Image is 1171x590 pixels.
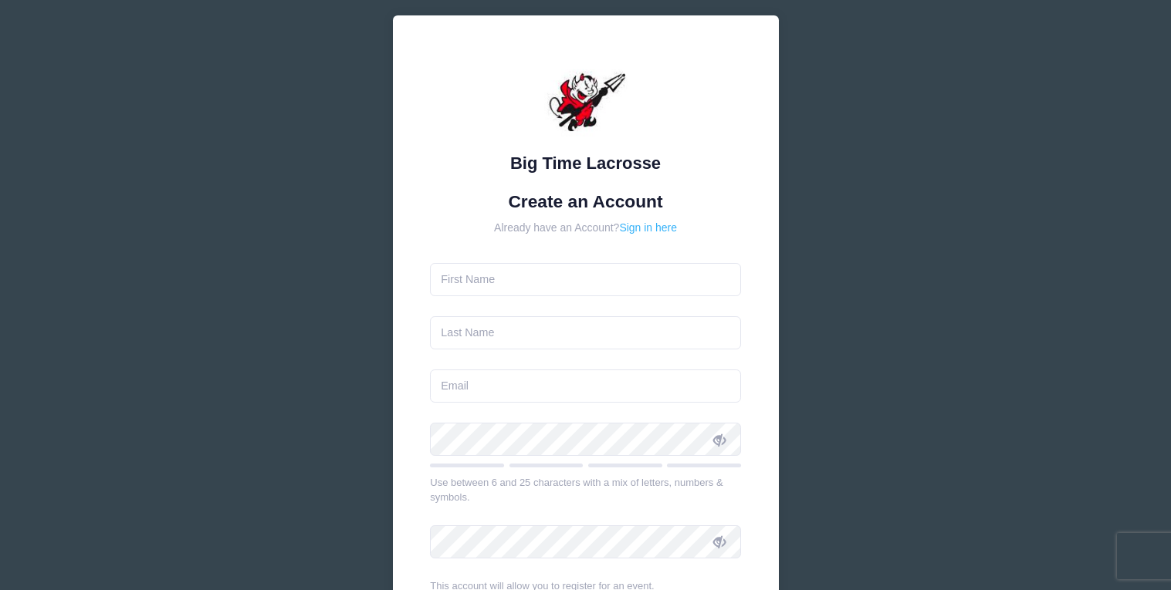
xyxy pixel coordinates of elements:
[430,150,741,176] div: Big Time Lacrosse
[430,220,741,236] div: Already have an Account?
[430,191,741,212] h1: Create an Account
[540,53,632,146] img: Big Time Lacrosse
[430,475,741,505] div: Use between 6 and 25 characters with a mix of letters, numbers & symbols.
[430,316,741,349] input: Last Name
[430,263,741,296] input: First Name
[619,221,677,234] a: Sign in here
[430,369,741,403] input: Email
